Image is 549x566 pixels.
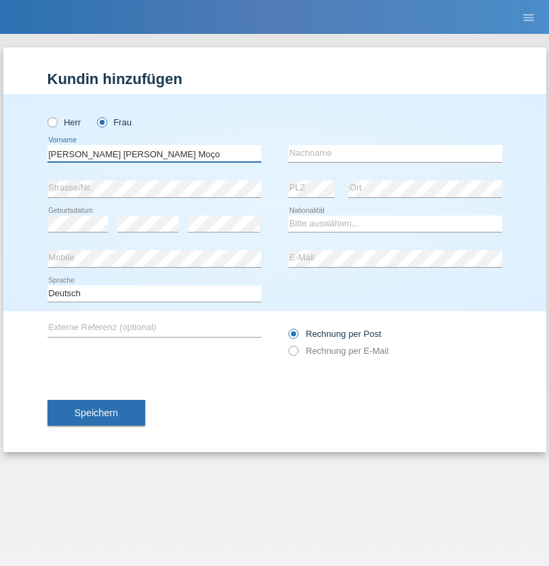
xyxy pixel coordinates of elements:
[522,11,535,24] i: menu
[48,70,502,87] h1: Kundin hinzufügen
[288,329,381,339] label: Rechnung per Post
[48,117,81,127] label: Herr
[515,13,542,21] a: menu
[288,329,297,346] input: Rechnung per Post
[288,346,297,363] input: Rechnung per E-Mail
[48,400,145,426] button: Speichern
[48,117,56,126] input: Herr
[97,117,106,126] input: Frau
[288,346,389,356] label: Rechnung per E-Mail
[75,407,118,418] span: Speichern
[97,117,132,127] label: Frau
